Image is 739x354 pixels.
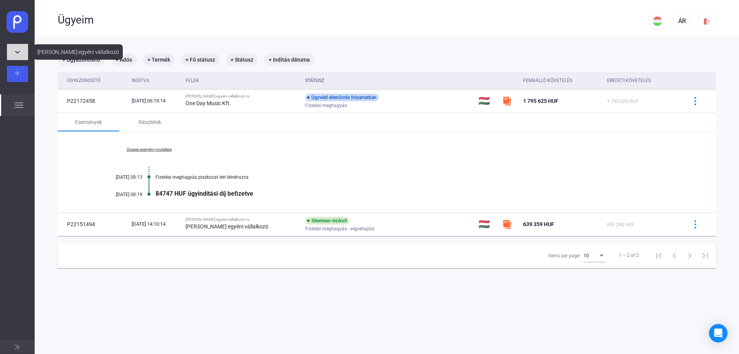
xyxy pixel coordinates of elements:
[264,54,314,66] mat-chip: + Indítás dátuma
[697,248,713,263] button: Last page
[305,101,347,110] span: Fizetési meghagyás
[155,190,677,197] div: 84747 HUF ügyindítási díj befizetve
[96,192,142,197] div: [DATE] 08:19
[302,72,476,89] th: Státusz
[7,11,28,33] img: payee-webclip.svg
[67,76,125,85] div: Ügyazonosító
[14,101,23,110] img: list.svg
[15,70,20,76] img: plus-white.svg
[648,12,667,30] button: HU
[58,89,129,112] td: P22172458
[305,94,379,101] div: Ügyvédi ellenőrzés folyamatban
[502,96,512,106] img: szamlazzhu-mini
[523,221,554,227] span: 639 359 HUF
[667,248,682,263] button: Previous page
[653,17,662,26] img: HU
[584,251,605,260] mat-select: Items per page:
[132,97,179,105] div: [DATE] 06:19:14
[305,224,375,233] span: Fizetési meghagyás - végrehajtás
[186,76,299,85] div: Felek
[709,324,727,342] div: Open Intercom Messenger
[305,217,349,225] div: Sikeresen lezárult
[607,99,639,104] span: 1 795 625 HUF
[186,223,268,230] strong: [PERSON_NAME] egyéni vállalkozó
[475,89,499,112] td: 🇭🇺
[548,251,580,260] div: Items per page:
[96,147,202,152] a: Összes esemény mutatása
[186,100,231,106] strong: One Day Music Kft.
[75,117,102,127] div: Események
[523,98,558,104] span: 1 795 625 HUF
[132,220,179,228] div: [DATE] 14:10:14
[651,248,667,263] button: First page
[687,93,703,109] button: more-blue
[607,222,635,227] span: 606 240 HUF
[186,217,299,222] div: [PERSON_NAME] egyéni vállalkozó vs
[67,76,100,85] div: Ügyazonosító
[502,220,512,229] img: szamlazzhu-mini
[58,13,648,27] div: Ügyeim
[139,117,162,127] div: Részletek
[697,12,716,30] button: logout-red
[186,94,299,99] div: [PERSON_NAME] egyéni vállalkozó vs
[607,76,651,85] div: Eredeti követelés
[181,54,220,66] mat-chip: + Fő státusz
[132,76,179,85] div: Indítva
[682,248,697,263] button: Next page
[584,253,589,258] span: 10
[607,76,677,85] div: Eredeti követelés
[687,216,703,232] button: more-blue
[475,213,499,236] td: 🇭🇺
[58,213,129,236] td: P22151494
[619,251,639,260] div: 1 – 2 of 2
[155,174,677,180] div: Fizetési meghagyás piszkozat lett létrehozva
[186,76,199,85] div: Felek
[226,54,258,66] mat-chip: + Státusz
[96,174,142,180] div: [DATE] 08:13
[691,97,699,105] img: more-blue
[33,44,123,60] div: [PERSON_NAME] egyéni vállalkozó
[132,76,149,85] div: Indítva
[15,345,20,349] img: arrow-double-right-grey.svg
[523,76,572,85] div: Fennálló követelés
[703,17,711,25] img: logout-red
[675,17,689,26] div: ÁR
[523,76,601,85] div: Fennálló követelés
[691,220,699,228] img: more-blue
[673,12,691,30] button: ÁR
[143,54,175,66] mat-chip: + Termék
